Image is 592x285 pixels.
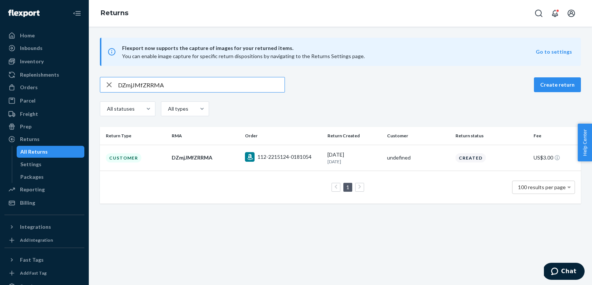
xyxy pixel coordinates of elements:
div: Integrations [20,223,51,231]
div: Add Integration [20,237,53,243]
button: Go to settings [536,48,572,56]
div: Orders [20,84,38,91]
a: Packages [17,171,85,183]
div: Settings [20,161,41,168]
th: Customer [384,127,453,145]
a: Inventory [4,56,84,67]
div: Home [20,32,35,39]
td: US$3.00 [531,145,581,171]
a: Page 1 is your current page [345,184,351,190]
p: [DATE] [327,158,381,165]
ol: breadcrumbs [95,3,134,24]
a: Add Integration [4,236,84,245]
span: Flexport now supports the capture of images for your returned items. [122,44,536,53]
a: Returns [4,133,84,145]
span: You can enable image capture for specific return dispositions by navigating to the Returns Settin... [122,53,365,59]
button: Open Search Box [531,6,546,21]
div: Parcel [20,97,36,104]
div: Add Fast Tag [20,270,47,276]
div: Prep [20,123,31,130]
div: undefined [387,154,450,161]
button: Open account menu [564,6,579,21]
iframe: Opens a widget where you can chat to one of our agents [544,263,585,281]
a: Settings [17,158,85,170]
a: Add Fast Tag [4,269,84,278]
div: Inbounds [20,44,43,52]
th: RMA [169,127,242,145]
div: Created [455,153,486,162]
div: Packages [20,173,44,181]
div: Fast Tags [20,256,44,264]
button: Integrations [4,221,84,233]
input: Search returns by rma, id, tracking number [118,77,285,92]
th: Return Created [324,127,384,145]
a: Reporting [4,184,84,195]
a: Billing [4,197,84,209]
span: 100 results per page [518,184,566,190]
a: Prep [4,121,84,133]
a: Replenishments [4,69,84,81]
div: 112-2215124-0181054 [258,153,312,161]
div: DZmjJMfZRRMA [172,154,239,161]
div: [DATE] [327,151,381,165]
a: All Returns [17,146,85,158]
button: Create return [534,77,581,92]
th: Order [242,127,324,145]
div: All statuses [107,105,134,113]
button: Open notifications [548,6,562,21]
a: Inbounds [4,42,84,54]
div: Freight [20,110,38,118]
th: Return Type [100,127,169,145]
div: Returns [20,135,40,143]
div: Inventory [20,58,44,65]
button: Close Navigation [70,6,84,21]
div: Billing [20,199,35,207]
a: Orders [4,81,84,93]
div: All types [168,105,187,113]
div: Reporting [20,186,45,193]
a: Returns [101,9,128,17]
a: Parcel [4,95,84,107]
a: Home [4,30,84,41]
button: Help Center [578,124,592,161]
div: Customer [106,153,141,162]
div: Replenishments [20,71,59,78]
div: All Returns [20,148,48,155]
img: Flexport logo [8,10,40,17]
th: Fee [531,127,581,145]
a: Freight [4,108,84,120]
th: Return status [453,127,530,145]
button: Fast Tags [4,254,84,266]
